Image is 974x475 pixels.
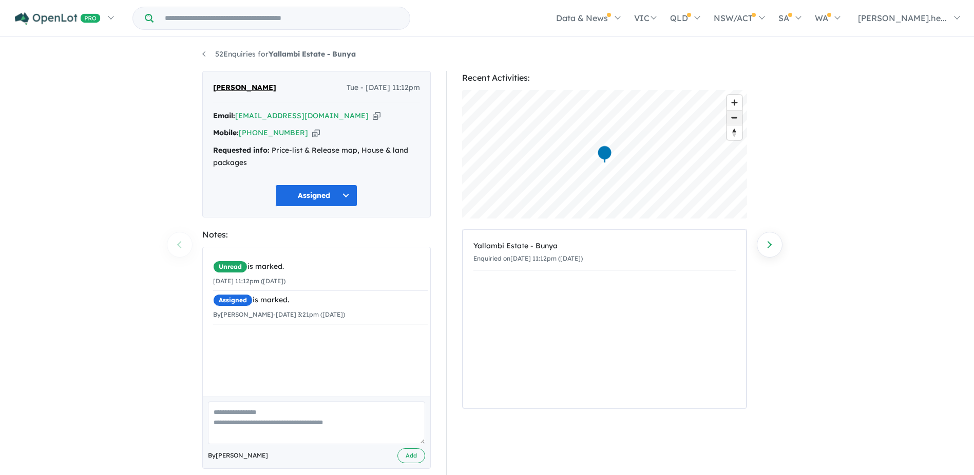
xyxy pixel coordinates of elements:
[858,13,947,23] span: [PERSON_NAME].he...
[727,125,742,140] button: Reset bearing to north
[213,111,235,120] strong: Email:
[202,49,356,59] a: 52Enquiries forYallambi Estate - Bunya
[213,294,253,306] span: Assigned
[462,90,747,218] canvas: Map
[202,48,772,61] nav: breadcrumb
[275,185,357,207] button: Assigned
[462,71,747,85] div: Recent Activities:
[213,294,428,306] div: is marked.
[312,127,320,138] button: Copy
[213,82,276,94] span: [PERSON_NAME]
[239,128,308,137] a: [PHONE_NUMBER]
[15,12,101,25] img: Openlot PRO Logo White
[208,450,268,461] span: By [PERSON_NAME]
[213,145,270,155] strong: Requested info:
[213,277,285,285] small: [DATE] 11:12pm ([DATE])
[347,82,420,94] span: Tue - [DATE] 11:12pm
[213,261,247,273] span: Unread
[156,7,408,29] input: Try estate name, suburb, builder or developer
[727,110,742,125] button: Zoom out
[202,228,431,242] div: Notes:
[727,95,742,110] button: Zoom in
[473,240,736,252] div: Yallambi Estate - Bunya
[213,144,420,169] div: Price-list & Release map, House & land packages
[397,448,425,463] button: Add
[473,254,583,262] small: Enquiried on [DATE] 11:12pm ([DATE])
[213,310,345,318] small: By [PERSON_NAME] - [DATE] 3:21pm ([DATE])
[213,261,428,273] div: is marked.
[235,111,369,120] a: [EMAIL_ADDRESS][DOMAIN_NAME]
[373,111,380,121] button: Copy
[269,49,356,59] strong: Yallambi Estate - Bunya
[597,145,612,164] div: Map marker
[213,128,239,137] strong: Mobile:
[473,235,736,270] a: Yallambi Estate - BunyaEnquiried on[DATE] 11:12pm ([DATE])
